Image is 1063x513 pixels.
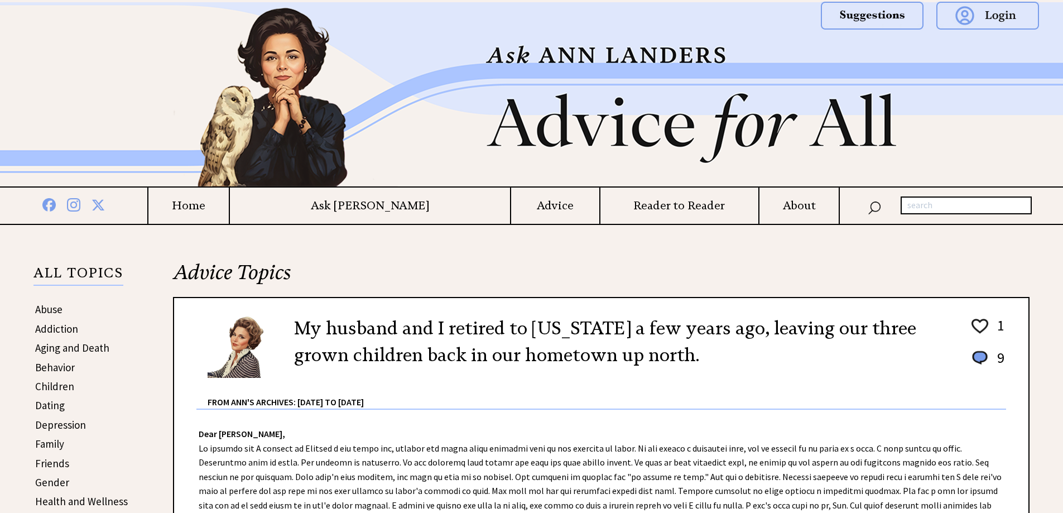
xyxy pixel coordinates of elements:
a: Gender [35,476,69,489]
img: heart_outline%201.png [970,317,990,336]
img: Ann6%20v2%20small.png [208,315,277,378]
img: header2b_v1.png [130,2,934,186]
a: Children [35,380,74,393]
a: About [759,199,839,213]
img: suggestions.png [821,2,923,30]
img: x%20blue.png [92,196,105,212]
img: facebook%20blue.png [42,196,56,212]
div: From Ann's Archives: [DATE] to [DATE] [208,379,1006,409]
a: Abuse [35,303,62,316]
img: login.png [936,2,1039,30]
a: Ask [PERSON_NAME] [230,199,510,213]
input: search [901,196,1032,214]
img: right_new2.png [934,2,939,186]
a: Health and Wellness [35,495,128,508]
img: message_round%201.png [970,349,990,367]
a: Friends [35,457,69,470]
a: Family [35,437,64,450]
img: search_nav.png [868,199,881,215]
img: instagram%20blue.png [67,196,80,212]
a: Behavior [35,361,75,374]
a: Reader to Reader [600,199,759,213]
h2: My husband and I retired to [US_STATE] a few years ago, leaving our three grown children back in ... [294,315,953,368]
strong: Dear [PERSON_NAME], [199,428,285,439]
a: Home [148,199,229,213]
td: 1 [992,316,1005,347]
h2: Advice Topics [173,259,1030,297]
p: ALL TOPICS [33,267,123,286]
a: Aging and Death [35,341,109,354]
a: Addiction [35,322,78,335]
a: Dating [35,399,65,412]
td: 9 [992,348,1005,378]
a: Depression [35,418,86,432]
a: Advice [511,199,599,213]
